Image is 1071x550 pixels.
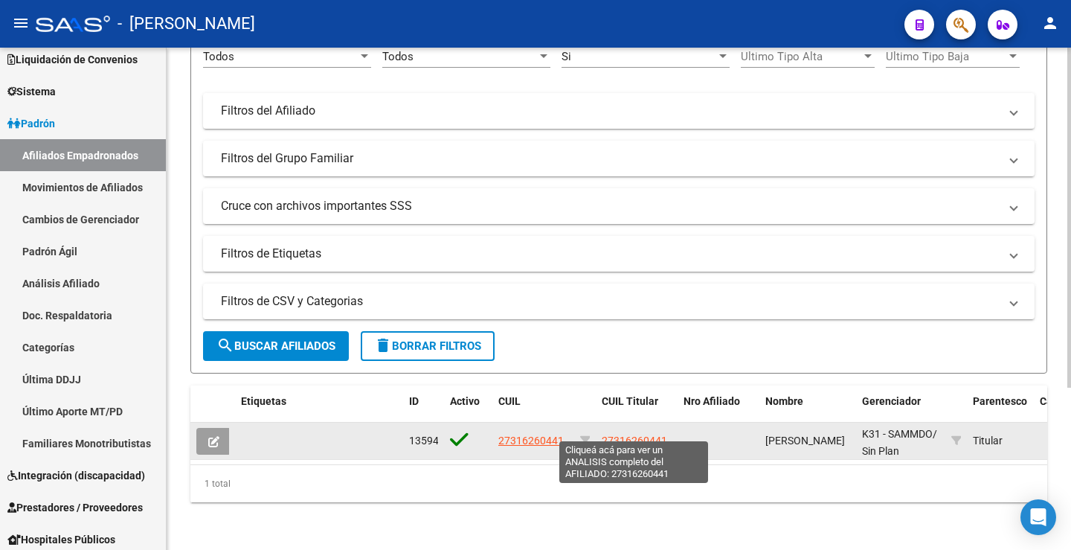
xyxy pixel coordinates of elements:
[374,336,392,354] mat-icon: delete
[973,395,1027,407] span: Parentesco
[7,467,145,484] span: Integración (discapacidad)
[498,435,564,447] span: 27316260441
[190,465,1047,502] div: 1 total
[562,50,571,63] span: Si
[450,395,480,407] span: Activo
[203,93,1035,129] mat-expansion-panel-header: Filtros del Afiliado
[203,236,1035,272] mat-expansion-panel-header: Filtros de Etiquetas
[678,386,759,435] datatable-header-cell: Nro Afiliado
[684,395,740,407] span: Nro Afiliado
[973,435,1003,447] span: Titular
[492,386,574,435] datatable-header-cell: CUIL
[221,198,999,214] mat-panel-title: Cruce con archivos importantes SSS
[203,284,1035,319] mat-expansion-panel-header: Filtros de CSV y Categorias
[967,386,1034,435] datatable-header-cell: Parentesco
[403,386,444,435] datatable-header-cell: ID
[203,331,349,361] button: Buscar Afiliados
[596,386,678,435] datatable-header-cell: CUIL Titular
[862,395,921,407] span: Gerenciador
[7,499,143,516] span: Prestadores / Proveedores
[221,246,999,262] mat-panel-title: Filtros de Etiquetas
[374,339,481,353] span: Borrar Filtros
[765,435,845,447] span: [PERSON_NAME]
[602,395,658,407] span: CUIL Titular
[221,103,999,119] mat-panel-title: Filtros del Afiliado
[235,386,403,435] datatable-header-cell: Etiquetas
[241,395,286,407] span: Etiquetas
[759,386,856,435] datatable-header-cell: Nombre
[856,386,945,435] datatable-header-cell: Gerenciador
[7,83,56,100] span: Sistema
[221,150,999,167] mat-panel-title: Filtros del Grupo Familiar
[498,395,521,407] span: CUIL
[221,293,999,310] mat-panel-title: Filtros de CSV y Categorias
[602,435,667,447] span: 27316260441
[216,339,335,353] span: Buscar Afiliados
[7,531,115,548] span: Hospitales Públicos
[1041,14,1059,32] mat-icon: person
[118,7,255,40] span: - [PERSON_NAME]
[7,115,55,132] span: Padrón
[862,428,933,440] span: K31 - SAMMDO
[409,435,445,447] span: 135942
[444,386,492,435] datatable-header-cell: Activo
[12,14,30,32] mat-icon: menu
[741,50,861,63] span: Ultimo Tipo Alta
[765,395,803,407] span: Nombre
[886,50,1006,63] span: Ultimo Tipo Baja
[7,51,138,68] span: Liquidación de Convenios
[203,50,234,63] span: Todos
[1020,499,1056,535] div: Open Intercom Messenger
[409,395,419,407] span: ID
[382,50,414,63] span: Todos
[216,336,234,354] mat-icon: search
[203,188,1035,224] mat-expansion-panel-header: Cruce con archivos importantes SSS
[203,141,1035,176] mat-expansion-panel-header: Filtros del Grupo Familiar
[361,331,495,361] button: Borrar Filtros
